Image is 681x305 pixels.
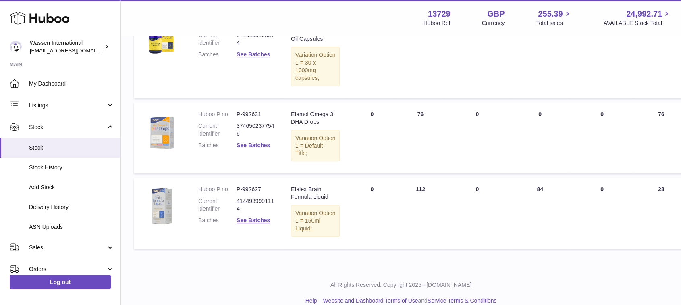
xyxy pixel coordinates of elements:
img: product image [142,20,182,61]
dt: Current identifier [198,197,237,213]
td: 0 [348,178,396,249]
span: Option 1 = 30 x 1000mg capsules; [295,52,335,81]
span: Total sales [536,19,572,27]
span: Stock [29,123,106,131]
span: 0 [600,111,604,117]
dt: Current identifier [198,31,237,47]
td: 0 [510,12,570,98]
span: 255.39 [538,8,563,19]
span: My Dashboard [29,80,114,88]
li: and [320,297,496,305]
a: Service Terms & Conditions [428,297,497,304]
span: Listings [29,102,106,109]
span: Orders [29,265,106,273]
strong: GBP [487,8,505,19]
span: ASN Uploads [29,223,114,231]
a: Website and Dashboard Terms of Use [323,297,418,304]
span: 0 [600,186,604,192]
img: internationalsupplychain@wassen.com [10,41,22,53]
td: 0 [444,102,510,173]
a: 255.39 Total sales [536,8,572,27]
dt: Current identifier [198,122,237,138]
span: Delivery History [29,203,114,211]
div: Variation: [291,130,340,162]
span: Add Stock [29,184,114,191]
span: [EMAIL_ADDRESS][DOMAIN_NAME] [30,47,118,54]
td: 84 [510,178,570,249]
dt: Huboo P no [198,111,237,118]
dd: P-992631 [237,111,275,118]
img: product image [142,111,182,151]
dt: Batches [198,142,237,149]
div: Wassen International [30,39,102,54]
span: 24,992.71 [626,8,662,19]
span: Sales [29,244,106,251]
div: Currency [482,19,505,27]
td: 0 [348,102,396,173]
dt: Batches [198,217,237,224]
div: Variation: [291,47,340,86]
span: AVAILABLE Stock Total [603,19,671,27]
strong: 13729 [428,8,451,19]
div: Huboo Ref [424,19,451,27]
td: 0 [444,12,510,98]
dd: 3746502377546 [237,122,275,138]
td: 76 [396,102,444,173]
td: 0 [510,102,570,173]
td: 0 [444,178,510,249]
dd: 4144939991114 [237,197,275,213]
a: See Batches [237,217,270,224]
div: Variation: [291,205,340,237]
a: See Batches [237,51,270,58]
dd: P-992627 [237,186,275,193]
dt: Batches [198,51,237,58]
span: Option 1 = 150ml Liquid; [295,210,335,232]
td: 212 [396,12,444,98]
td: 0 [348,12,396,98]
a: Log out [10,275,111,289]
span: Option 1 = Default Title; [295,135,335,157]
td: 112 [396,178,444,249]
div: Efalex Brain Formula Liquid [291,186,340,201]
dt: Huboo P no [198,186,237,193]
p: All Rights Reserved. Copyright 2025 - [DOMAIN_NAME] [127,281,675,289]
a: Help [305,297,317,304]
div: Efamol Omega 3 DHA Drops [291,111,340,126]
a: 24,992.71 AVAILABLE Stock Total [603,8,671,27]
span: Stock [29,144,114,152]
a: See Batches [237,142,270,148]
dd: 3746439168074 [237,31,275,47]
span: Stock History [29,164,114,171]
img: product image [142,186,182,226]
